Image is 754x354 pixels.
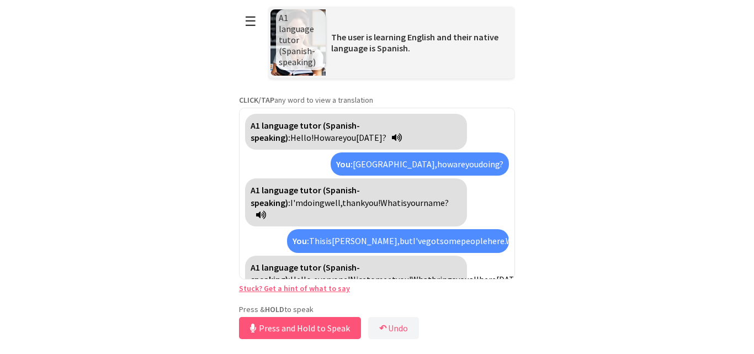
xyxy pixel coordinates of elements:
[423,197,449,208] span: name?
[331,31,498,54] span: The user is learning English and their native language is Spanish.
[411,274,432,285] span: What
[479,158,503,170] span: doing?
[437,158,453,170] span: how
[375,274,396,285] span: meet
[325,197,342,208] span: well,
[239,304,515,314] p: Press & to speak
[239,317,361,339] button: Press and Hold to Speak
[350,274,367,285] span: Nice
[456,274,469,285] span: you
[245,114,467,150] div: Click to translate
[365,197,380,208] span: you!
[479,274,496,285] span: here
[487,235,506,246] span: here.
[290,132,314,143] span: Hello!
[496,274,527,285] span: [DATE]?
[465,158,479,170] span: you
[251,120,360,143] strong: A1 language tutor (Spanish-speaking):
[245,178,467,226] div: Click to translate
[239,95,515,105] p: any word to view a translation
[356,132,386,143] span: [DATE]?
[314,274,350,285] span: everyone!
[400,235,413,246] span: but
[270,9,326,76] img: Scenario Image
[432,274,456,285] span: brings
[251,184,360,208] strong: A1 language tutor (Spanish-speaking):
[331,152,509,176] div: Click to translate
[506,235,529,246] span: Would
[287,229,509,252] div: Click to translate
[342,197,365,208] span: thank
[293,235,309,246] strong: You:
[368,317,419,339] button: ↶Undo
[426,235,440,246] span: got
[440,235,461,246] span: some
[336,158,353,170] strong: You:
[331,132,343,143] span: are
[401,197,407,208] span: is
[309,235,326,246] span: This
[279,12,316,67] span: A1 language tutor (Spanish-speaking)
[413,235,426,246] span: I've
[314,132,331,143] span: How
[461,235,487,246] span: people
[265,304,284,314] strong: HOLD
[343,132,356,143] span: you
[332,235,400,246] span: [PERSON_NAME],
[303,197,325,208] span: doing
[239,283,350,293] a: Stuck? Get a hint of what to say
[290,197,303,208] span: I'm
[367,274,375,285] span: to
[251,262,360,285] strong: A1 language tutor (Spanish-speaking):
[396,274,411,285] span: you!
[379,323,386,334] b: ↶
[380,197,401,208] span: What
[290,274,314,285] span: Hello,
[239,95,274,105] strong: CLICK/TAP
[469,274,479,285] span: all
[353,158,437,170] span: [GEOGRAPHIC_DATA],
[407,197,423,208] span: your
[239,7,262,35] button: ☰
[453,158,465,170] span: are
[326,235,332,246] span: is
[245,256,467,304] div: Click to translate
